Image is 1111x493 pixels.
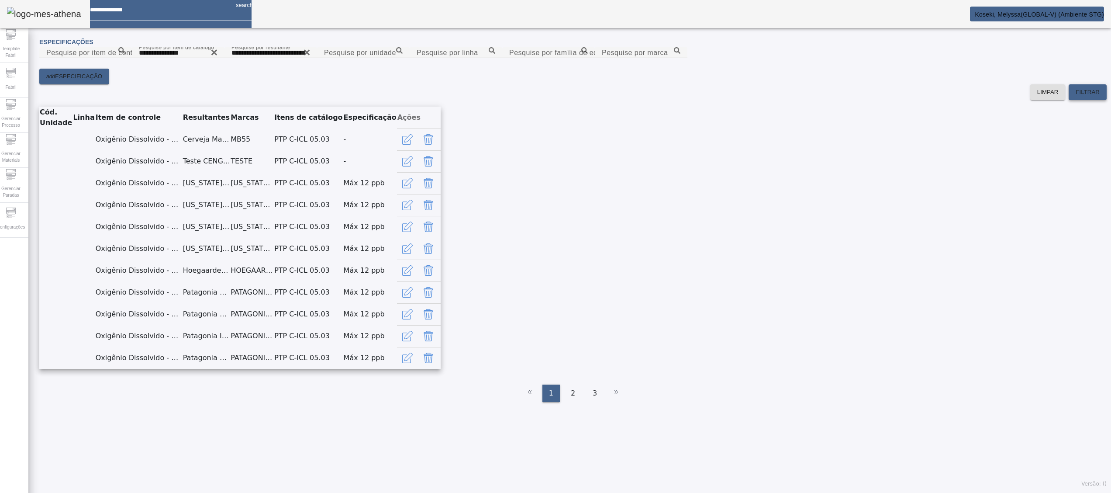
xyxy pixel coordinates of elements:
[274,216,343,238] td: PTP C-ICL 05.03
[417,49,478,56] mat-label: Pesquise por linha
[39,38,93,45] span: Especificações
[418,173,439,194] button: Delete
[46,48,125,58] input: Number
[95,281,183,303] td: Oxigênio Dissolvido - Maturação
[230,303,274,325] td: PATAGONIA BOHEIMIAN PILSENER
[602,48,680,58] input: Number
[183,150,230,172] td: Teste CENG/ZiTec Maturada HG
[183,107,230,128] th: Resultantes
[274,172,343,194] td: PTP C-ICL 05.03
[95,216,183,238] td: Oxigênio Dissolvido - Maturação
[343,128,397,150] td: -
[95,303,183,325] td: Oxigênio Dissolvido - Maturação
[602,49,668,56] mat-label: Pesquise por marca
[55,72,102,81] span: ESPECIFICAÇÃO
[509,48,588,58] input: Number
[183,303,230,325] td: Patagonia Bohemian Pilsener Maturada
[1076,88,1100,97] span: FILTRAR
[343,325,397,347] td: Máx 12 ppb
[230,347,274,369] td: PATAGONIA WEISSE
[274,238,343,260] td: PTP C-ICL 05.03
[343,172,397,194] td: Máx 12 ppb
[418,194,439,215] button: Delete
[39,107,72,128] th: Cód. Unidade
[95,260,183,281] td: Oxigênio Dissolvido - Maturação
[95,238,183,260] td: Oxigênio Dissolvido - Maturação
[183,128,230,150] td: Cerveja Maturada transformada em MB55
[231,48,310,58] input: Number
[95,325,183,347] td: Oxigênio Dissolvido - Maturação
[343,150,397,172] td: -
[183,216,230,238] td: [US_STATE] Indica Maturada
[418,129,439,150] button: Delete
[95,128,183,150] td: Oxigênio Dissolvido - Maturação
[343,347,397,369] td: Máx 12 ppb
[418,216,439,237] button: Delete
[139,44,214,50] mat-label: Pesquise por item de catálogo
[230,216,274,238] td: [US_STATE] INDICA
[183,260,230,281] td: Hoegaarden Maturada
[46,49,145,56] mat-label: Pesquise por item de controle
[274,347,343,369] td: PTP C-ICL 05.03
[274,325,343,347] td: PTP C-ICL 05.03
[274,194,343,216] td: PTP C-ICL 05.03
[230,238,274,260] td: [US_STATE] LAGER
[343,303,397,325] td: Máx 12 ppb
[230,325,274,347] td: PATAGONIA IPA
[183,238,230,260] td: [US_STATE] Ribeirão [GEOGRAPHIC_DATA]
[72,107,95,128] th: Linha
[139,48,217,58] input: Number
[39,69,109,84] button: addESPECIFICAÇÃO
[230,128,274,150] td: MB55
[418,282,439,303] button: Delete
[274,150,343,172] td: PTP C-ICL 05.03
[593,388,597,399] span: 3
[230,150,274,172] td: TESTE
[397,107,441,128] th: Ações
[230,172,274,194] td: [US_STATE] APPIA
[1030,84,1066,100] button: LIMPAR
[274,107,343,128] th: Itens de catálogo
[230,260,274,281] td: HOEGAARDEN WHITE
[95,194,183,216] td: Oxigênio Dissolvido - Maturação
[183,194,230,216] td: [US_STATE] Cauim Maturada
[1037,88,1059,97] span: LIMPAR
[417,48,495,58] input: Number
[343,238,397,260] td: Máx 12 ppb
[343,107,397,128] th: Especificação
[274,281,343,303] td: PTP C-ICL 05.03
[95,347,183,369] td: Oxigênio Dissolvido - Maturação
[274,260,343,281] td: PTP C-ICL 05.03
[1069,84,1107,100] button: FILTRAR
[418,260,439,281] button: Delete
[183,172,230,194] td: [US_STATE] Appia Maturada
[509,49,632,56] mat-label: Pesquise por família de equipamento
[183,347,230,369] td: Patagonia Weisse Maturada
[95,172,183,194] td: Oxigênio Dissolvido - Maturação
[7,7,81,21] img: logo-mes-athena
[230,194,274,216] td: [US_STATE] CAUIM
[418,347,439,368] button: Delete
[343,260,397,281] td: Máx 12 ppb
[231,44,290,50] mat-label: Pesquise por resultante
[230,107,274,128] th: Marcas
[274,303,343,325] td: PTP C-ICL 05.03
[95,150,183,172] td: Oxigênio Dissolvido - Maturação
[418,304,439,325] button: Delete
[975,11,1104,18] span: Koseki, Melyssa(GLOBAL-V) (Ambiente STG)
[418,326,439,347] button: Delete
[418,151,439,172] button: Delete
[343,194,397,216] td: Máx 12 ppb
[3,81,19,93] span: Fabril
[418,238,439,259] button: Delete
[183,281,230,303] td: Patagonia Amber Lager Maturada
[1081,481,1107,487] span: Versão: ()
[324,48,403,58] input: Number
[571,388,575,399] span: 2
[230,281,274,303] td: PATAGONIA AMBER LAGER
[95,107,183,128] th: Item de controle
[343,216,397,238] td: Máx 12 ppb
[343,281,397,303] td: Máx 12 ppb
[324,49,396,56] mat-label: Pesquise por unidade
[183,325,230,347] td: Patagonia IPA Maturada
